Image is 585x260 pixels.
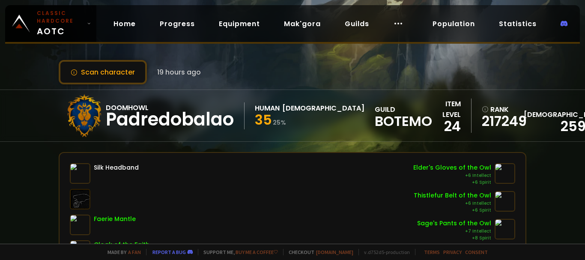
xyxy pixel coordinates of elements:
a: Guilds [338,15,376,33]
a: Report a bug [152,249,186,255]
img: item-7050 [70,163,90,184]
a: Consent [465,249,488,255]
div: Sage's Pants of the Owl [417,219,491,228]
span: 35 [255,110,272,129]
a: 217249 [482,115,519,128]
small: 25 % [273,118,286,127]
div: Doomhowl [106,102,234,113]
a: [DOMAIN_NAME] [316,249,353,255]
div: Silk Headband [94,163,139,172]
div: Elder's Gloves of the Owl [413,163,491,172]
span: Checkout [283,249,353,255]
a: Mak'gora [277,15,328,33]
div: +6 Intellect [413,172,491,179]
a: Privacy [443,249,462,255]
div: +6 Intellect [414,200,491,207]
div: Human [255,103,280,114]
img: item-6616 [495,219,515,239]
div: Padredobalao [106,113,234,126]
button: Scan character [59,60,147,84]
div: Thistlefur Belt of the Owl [414,191,491,200]
span: BOTEMO [375,115,432,128]
img: item-7366 [495,163,515,184]
small: Classic Hardcore [37,9,84,25]
div: item level [432,99,461,120]
div: Cloak of the Faith [94,240,149,249]
div: Faerie Mantle [94,215,136,224]
a: Classic HardcoreAOTC [5,5,96,42]
img: item-14205 [495,191,515,212]
div: [DEMOGRAPHIC_DATA] [282,103,364,114]
span: Made by [102,249,141,255]
img: item-5820 [70,215,90,235]
span: AOTC [37,9,84,38]
a: Terms [424,249,440,255]
a: Home [107,15,143,33]
a: Equipment [212,15,267,33]
div: +8 Spirit [417,235,491,242]
span: Support me, [198,249,278,255]
div: guild [375,104,432,128]
a: Population [426,15,482,33]
a: a fan [128,249,141,255]
span: 19 hours ago [157,67,201,78]
a: Statistics [492,15,543,33]
a: Buy me a coffee [236,249,278,255]
div: rank [482,104,519,115]
a: Progress [153,15,202,33]
span: v. d752d5 - production [358,249,410,255]
div: +6 Spirit [414,207,491,214]
div: 24 [432,120,461,133]
div: +7 Intellect [417,228,491,235]
div: +6 Spirit [413,179,491,186]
